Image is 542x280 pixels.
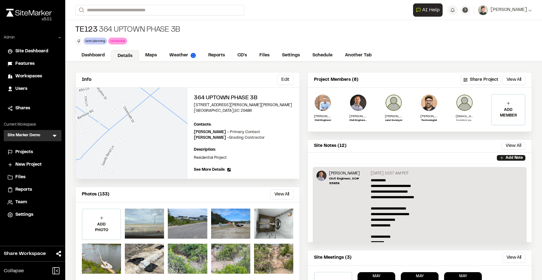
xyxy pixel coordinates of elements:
div: Open AI Assistant [413,3,445,17]
img: user_empty.png [456,94,473,111]
a: Files [8,174,58,181]
button: View All [502,253,525,263]
p: Project Members (8) [314,76,359,83]
div: land planning [83,38,107,44]
p: Site Notes (12) [314,143,347,149]
h3: Site Marker Demo [8,132,40,139]
button: Edit Tags [75,38,82,44]
p: Photos (133) [82,191,109,198]
p: Civil Engineer, SC# 35858 [349,119,367,122]
button: View All [502,75,525,85]
p: Contacts: [194,122,211,127]
a: Shares [8,105,58,112]
p: [GEOGRAPHIC_DATA] , SC 29486 [194,108,293,114]
a: Users [8,86,58,92]
button: Edit [277,75,293,85]
p: May [358,273,395,279]
span: Collapse [4,267,24,275]
a: Projects [8,149,58,156]
p: Info [82,76,91,83]
p: [PERSON_NAME] [194,135,265,141]
img: rebrand.png [6,9,52,17]
a: CD's [231,49,253,61]
span: - Primary Contact [227,131,260,134]
a: Reports [8,186,58,193]
span: TE123 [75,25,98,35]
div: 364 Uptown Phase 3B [75,25,180,35]
div: Oh geez...please don't... [6,17,52,22]
a: Features [8,60,58,67]
span: - Grading Contractor [227,136,265,139]
a: Another Tab [339,49,378,61]
p: Current Workspace [4,122,61,127]
p: [PERSON_NAME] [349,114,367,119]
p: [PERSON_NAME] [420,114,438,119]
img: Shaan Hurley [420,94,438,111]
a: Workspaces [8,73,58,80]
img: User [478,5,488,15]
img: Landon Messal [349,94,367,111]
span: Projects [15,149,33,156]
a: Maps [139,49,163,61]
a: Team [8,199,58,206]
p: Admin [4,35,15,40]
p: [STREET_ADDRESS][PERSON_NAME][PERSON_NAME] [194,102,293,108]
a: Schedule [306,49,339,61]
span: New Project [15,161,42,168]
p: [PERSON_NAME] [314,114,332,119]
p: [EMAIL_ADDRESS][DOMAIN_NAME] [456,114,473,119]
button: View All [270,189,293,200]
img: Alan Gilbert [385,94,402,111]
a: Settings [8,211,58,218]
h2: 364 Uptown Phase 3B [194,94,293,102]
span: Settings [15,211,33,218]
div: residential [108,38,127,44]
span: AI Help [422,6,440,14]
span: Site Dashboard [15,48,48,55]
span: See More Details [194,167,225,173]
p: May [444,273,482,279]
a: Weather [163,49,202,61]
p: [PERSON_NAME] [194,129,260,135]
button: Open AI Assistant [413,3,443,17]
p: Add Note [506,155,523,161]
p: Invitation pending [456,119,473,122]
span: [PERSON_NAME] [491,7,527,13]
span: Reports [15,186,32,193]
button: Search [75,5,87,15]
button: [PERSON_NAME] [478,5,532,15]
img: Landon Messal [316,171,327,181]
p: ADD PHOTO [82,222,120,233]
p: [DATE] 10:57 AM PDT [371,171,409,176]
img: Landon Messal [314,94,332,111]
p: Technologist [420,119,438,122]
p: Land Surveyor [385,119,402,122]
p: Civil Engineer [314,119,332,122]
a: Site Dashboard [8,48,58,55]
a: Files [253,49,276,61]
a: Reports [202,49,231,61]
span: Share Workspace [4,250,46,257]
p: [PERSON_NAME] [329,171,368,176]
button: Share Project [461,75,501,85]
p: Site Meetings (3) [314,254,352,261]
p: Residential Project [194,155,293,161]
a: Settings [276,49,306,61]
p: Civil Engineer, SC# 35858 [329,176,368,186]
span: Files [15,174,25,181]
span: Features [15,60,35,67]
a: Details [111,50,139,62]
p: ADD MEMBER [492,107,525,118]
a: Dashboard [75,49,111,61]
a: New Project [8,161,58,168]
button: View All [502,142,525,150]
img: precipai.png [191,53,196,58]
p: Description: [194,147,293,153]
p: May [401,273,438,279]
span: Workspaces [15,73,42,80]
span: Shares [15,105,30,112]
span: Users [15,86,27,92]
p: [PERSON_NAME] [385,114,402,119]
span: Team [15,199,27,206]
